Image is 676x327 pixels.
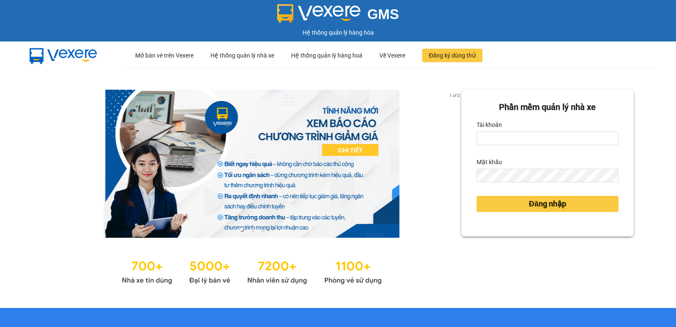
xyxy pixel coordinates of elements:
[429,51,476,60] span: Đăng ký dùng thử
[477,118,502,132] label: Tài khoản
[477,101,619,114] div: Phần mềm quản lý nhà xe
[450,90,461,238] button: next slide / item
[122,255,382,287] img: Statistics.png
[529,198,566,210] span: Đăng nhập
[277,4,361,23] img: logo 2
[477,196,619,212] button: Đăng nhập
[21,41,106,69] img: mbUUG5Q.png
[250,228,253,231] li: slide item 2
[477,169,619,182] input: Mật khẩu
[2,28,674,37] div: Hệ thống quản lý hàng hóa
[379,42,405,69] div: Về Vexere
[260,228,264,231] li: slide item 3
[135,42,194,69] div: Mở bán vé trên Vexere
[240,228,243,231] li: slide item 1
[447,90,461,101] p: 1 of 3
[477,155,502,169] label: Mật khẩu
[277,13,399,19] a: GMS
[42,90,54,238] button: previous slide / item
[291,42,363,69] div: Hệ thống quản lý hàng hoá
[422,49,482,62] button: Đăng ký dùng thử
[477,132,619,145] input: Tài khoản
[367,6,399,22] span: GMS
[210,42,274,69] div: Hệ thống quản lý nhà xe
